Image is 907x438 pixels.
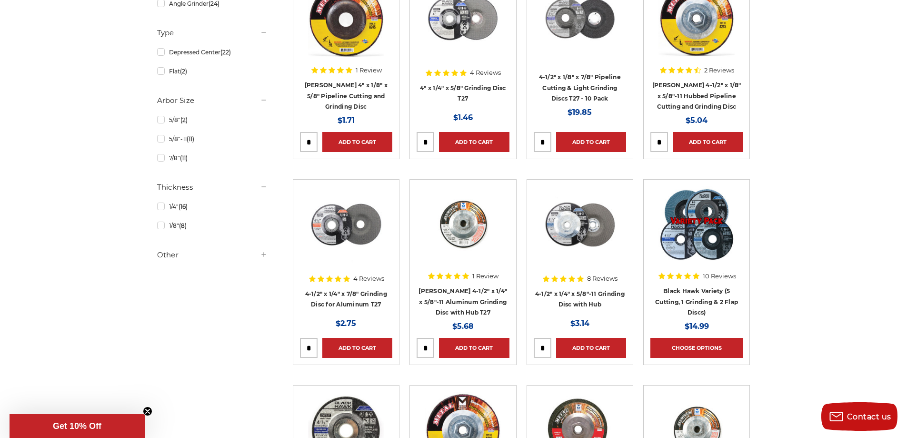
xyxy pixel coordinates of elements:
[439,132,509,152] a: Add to Cart
[542,186,618,263] img: BHA 4.5 Inch Grinding Wheel with 5/8 inch hub
[570,319,589,328] span: $3.14
[336,319,356,328] span: $2.75
[220,49,231,56] span: (22)
[425,186,501,263] img: Aluminum Grinding Wheel with Hub
[157,44,268,61] a: Depressed Center
[439,338,509,358] a: Add to Cart
[338,116,355,125] span: $1.71
[452,322,474,331] span: $5.68
[157,112,268,128] a: 5/8"
[180,68,187,75] span: (2)
[157,198,268,215] a: 1/4"
[821,402,897,431] button: Contact us
[10,414,145,438] div: Get 10% OffClose teaser
[650,186,743,279] a: Black Hawk Variety (5 Cutting, 1 Grinding & 2 Flap Discs)
[157,95,268,106] h5: Arbor Size
[157,63,268,80] a: Flat
[143,407,152,416] button: Close teaser
[417,186,509,279] a: Aluminum Grinding Wheel with Hub
[650,338,743,358] a: Choose Options
[419,287,507,316] a: [PERSON_NAME] 4-1/2" x 1/4" x 5/8"-11 Aluminum Grinding Disc with Hub T27
[568,108,592,117] span: $19.85
[539,73,621,102] a: 4-1/2" x 1/8" x 7/8" Pipeline Cutting & Light Grinding Discs T27 - 10 Pack
[305,290,387,308] a: 4-1/2" x 1/4" x 7/8" Grinding Disc for Aluminum T27
[658,186,735,263] img: Black Hawk Variety (5 Cutting, 1 Grinding & 2 Flap Discs)
[157,217,268,234] a: 1/8"
[157,131,268,147] a: 5/8"-11
[322,132,392,152] a: Add to Cart
[157,182,268,193] h5: Thickness
[556,132,626,152] a: Add to Cart
[685,322,709,331] span: $14.99
[53,421,101,431] span: Get 10% Off
[420,84,506,102] a: 4" x 1/4" x 5/8" Grinding Disc T27
[300,186,392,279] a: BHA 4.5 inch grinding disc for aluminum
[356,67,382,73] span: 1 Review
[305,81,388,110] a: [PERSON_NAME] 4" x 1/8" x 5/8" Pipeline Cutting and Grinding Disc
[652,81,741,110] a: [PERSON_NAME] 4-1/2" x 1/8" x 5/8"-11 Hubbed Pipeline Cutting and Grinding Disc
[157,150,268,166] a: 7/8"
[556,338,626,358] a: Add to Cart
[472,273,498,279] span: 1 Review
[703,273,736,279] span: 10 Reviews
[187,135,194,143] span: (11)
[322,338,392,358] a: Add to Cart
[673,132,743,152] a: Add to Cart
[308,186,384,263] img: BHA 4.5 inch grinding disc for aluminum
[847,412,891,421] span: Contact us
[353,275,384,282] span: 4 Reviews
[179,222,187,229] span: (8)
[704,67,734,73] span: 2 Reviews
[470,70,501,76] span: 4 Reviews
[453,113,473,122] span: $1.46
[157,249,268,261] h5: Other
[180,116,188,123] span: (2)
[587,275,618,282] span: 8 Reviews
[179,203,188,210] span: (16)
[535,290,625,308] a: 4-1/2" x 1/4" x 5/8"-11 Grinding Disc with Hub
[157,27,268,39] h5: Type
[655,287,738,316] a: Black Hawk Variety (5 Cutting, 1 Grinding & 2 Flap Discs)
[180,154,188,162] span: (11)
[686,116,708,125] span: $5.04
[534,186,626,279] a: BHA 4.5 Inch Grinding Wheel with 5/8 inch hub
